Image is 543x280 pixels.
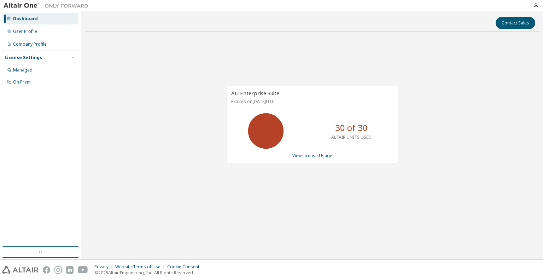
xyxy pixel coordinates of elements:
div: Privacy [94,264,115,270]
img: youtube.svg [78,266,88,274]
div: On Prem [13,79,31,85]
button: Contact Sales [496,17,535,29]
p: © 2025 Altair Engineering, Inc. All Rights Reserved. [94,270,204,276]
div: User Profile [13,29,37,34]
img: facebook.svg [43,266,50,274]
p: ALTAIR UNITS USED [331,134,372,140]
span: AU Enterprise Suite [231,90,279,97]
img: altair_logo.svg [2,266,39,274]
p: Expires on [DATE] UTC [231,98,392,104]
div: Company Profile [13,41,47,47]
img: instagram.svg [54,266,62,274]
div: Cookie Consent [167,264,204,270]
img: linkedin.svg [66,266,74,274]
img: Altair One [4,2,92,9]
p: 30 of 30 [335,122,368,134]
div: License Settings [5,55,42,61]
div: Managed [13,67,33,73]
div: Website Terms of Use [115,264,167,270]
a: View License Usage [292,153,332,159]
div: Dashboard [13,16,38,22]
